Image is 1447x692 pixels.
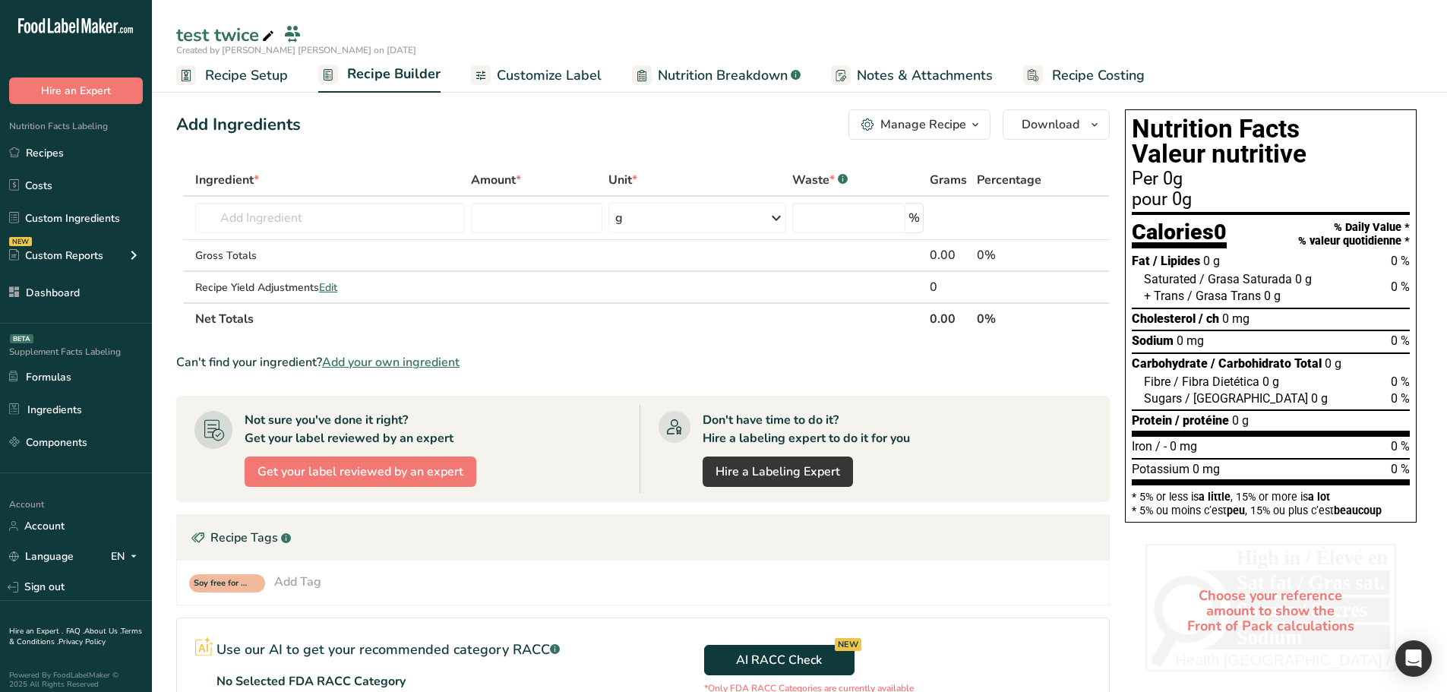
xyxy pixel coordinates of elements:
span: Protein [1132,413,1172,428]
span: Recipe Builder [347,64,441,84]
span: Download [1022,115,1079,134]
span: / protéine [1175,413,1229,428]
p: Use our AI to get your recommended category RACC [216,640,560,660]
span: / Grasa Saturada [1199,272,1292,286]
span: / Grasa Trans [1187,289,1261,303]
span: 0 % [1391,254,1410,268]
a: FAQ . [66,626,84,637]
button: Hire an Expert [9,77,143,104]
div: * 5% ou moins c’est , 15% ou plus c’est [1132,505,1410,516]
button: Download [1003,109,1110,140]
button: AI RACC Check NEW [704,645,855,675]
button: Get your label reviewed by an expert [245,457,476,487]
span: 0 g [1325,356,1341,371]
a: Recipe Builder [318,57,441,93]
a: Privacy Policy [58,637,106,647]
span: 0 % [1391,374,1410,389]
span: 0 [1214,219,1227,245]
span: Sodium [1132,333,1174,348]
div: Not sure you've done it right? Get your label reviewed by an expert [245,411,453,447]
div: Can't find your ingredient? [176,353,1110,371]
span: 0 g [1264,289,1281,303]
a: Hire a Labeling Expert [703,457,853,487]
span: Soy free for recipe [194,577,247,590]
span: 0 % [1391,391,1410,406]
span: Potassium [1132,462,1190,476]
span: Fibre [1144,374,1171,389]
div: test twice [176,21,277,49]
span: 0 mg [1222,311,1250,326]
a: Terms & Conditions . [9,626,142,647]
div: Manage Recipe [880,115,966,134]
p: No Selected FDA RACC Category [216,672,406,690]
div: Add Ingredients [176,112,301,137]
span: + Trans [1144,289,1184,303]
span: / ch [1199,311,1219,326]
span: 0 mg [1177,333,1204,348]
span: Carbohydrate [1132,356,1208,371]
div: Per 0g [1132,170,1410,188]
span: Notes & Attachments [857,65,993,86]
span: Customize Label [497,65,602,86]
div: 0.00 [930,246,970,264]
span: Recipe Setup [205,65,288,86]
span: Unit [608,171,637,189]
div: % Daily Value * % valeur quotidienne * [1298,221,1410,248]
span: / [GEOGRAPHIC_DATA] [1185,391,1308,406]
div: Choose your reference amount to show the Front of Pack calculations [1145,544,1396,677]
span: Ingredient [195,171,259,189]
h1: Nutrition Facts Valeur nutritive [1132,116,1410,167]
div: Custom Reports [9,248,103,264]
div: g [615,209,623,227]
div: pour 0g [1132,191,1410,209]
div: BETA [10,334,33,343]
span: 0 % [1391,462,1410,476]
a: Notes & Attachments [831,58,993,93]
div: Gross Totals [195,248,465,264]
span: Created by [PERSON_NAME] [PERSON_NAME] on [DATE] [176,44,416,56]
div: Add Tag [274,573,321,591]
span: a lot [1308,491,1330,503]
span: Sugars [1144,391,1182,406]
a: Nutrition Breakdown [632,58,801,93]
div: Powered By FoodLabelMaker © 2025 All Rights Reserved [9,671,143,689]
span: / Carbohidrato Total [1211,356,1322,371]
th: 0.00 [927,302,973,334]
span: Fat [1132,254,1150,268]
span: beaucoup [1334,504,1382,517]
span: Amount [471,171,521,189]
span: 0 g [1232,413,1249,428]
a: Recipe Costing [1023,58,1145,93]
span: Cholesterol [1132,311,1196,326]
span: 0 g [1262,374,1279,389]
span: 0 mg [1170,439,1197,453]
span: 0 % [1391,280,1410,294]
span: / - [1155,439,1167,453]
span: Grams [930,171,967,189]
span: Percentage [977,171,1041,189]
input: Add Ingredient [195,203,465,233]
div: EN [111,548,143,566]
span: AI RACC Check [736,651,822,669]
th: Net Totals [192,302,927,334]
div: Recipe Tags [177,515,1109,561]
div: Calories [1132,221,1227,249]
div: Waste [792,171,848,189]
div: NEW [9,237,32,246]
span: 0 g [1311,391,1328,406]
div: NEW [835,638,861,651]
span: / Fibra Dietética [1174,374,1259,389]
span: 0 g [1203,254,1220,268]
a: Hire an Expert . [9,626,63,637]
span: 0 % [1391,439,1410,453]
div: Recipe Yield Adjustments [195,280,465,295]
span: Saturated [1144,272,1196,286]
span: 0 g [1295,272,1312,286]
span: Get your label reviewed by an expert [257,463,463,481]
span: peu [1227,504,1245,517]
span: 0 % [1391,333,1410,348]
span: Edit [319,280,337,295]
a: Recipe Setup [176,58,288,93]
span: a little [1199,491,1231,503]
span: Recipe Costing [1052,65,1145,86]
